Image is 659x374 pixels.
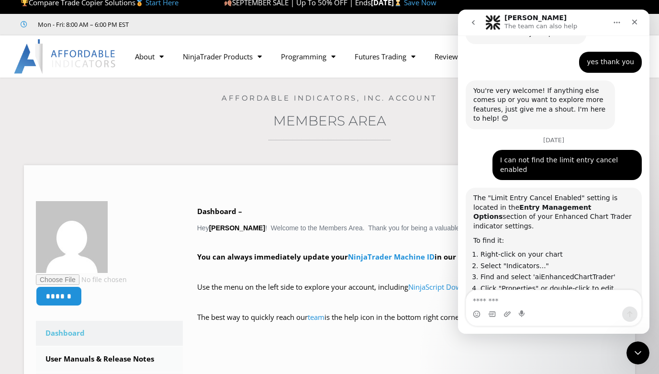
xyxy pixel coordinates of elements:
p: The best way to quickly reach our is the help icon in the bottom right corner of any website page! [197,311,623,338]
div: To find it: [15,227,176,236]
iframe: Intercom live chat [458,10,649,334]
a: NinjaTrader Products [173,45,271,68]
div: The "Limit Entry Cancel Enabled" setting is located in theEntry Management Optionssection of your... [8,178,184,363]
span: Mon - Fri: 8:00 AM – 6:00 PM EST [35,19,129,30]
li: Click "Properties" or double-click to edit [22,274,176,283]
li: Right-click on your chart [22,240,176,249]
button: Gif picker [30,301,38,308]
li: Select "Indicators..." [22,252,176,261]
button: Start recording [61,301,68,308]
img: LogoAI | Affordable Indicators – NinjaTrader [14,39,117,74]
a: team [308,312,324,322]
a: Members Area [273,113,386,129]
div: Hey ! Welcome to the Members Area. Thank you for being a valuable customer! [197,205,623,338]
b: Dashboard – [197,206,242,216]
strong: [PERSON_NAME] [209,224,265,232]
button: Upload attachment [45,301,53,308]
button: Send a message… [164,297,179,312]
a: Affordable Indicators, Inc. Account [222,93,437,102]
b: Entry Management Options [15,194,134,211]
p: Use the menu on the left side to explore your account, including and . [197,281,623,307]
a: Dashboard [36,321,183,346]
div: Solomon says… [8,178,184,364]
textarea: Message… [8,281,183,297]
strong: You can always immediately update your in our licensing database. [197,252,527,261]
a: Programming [271,45,345,68]
iframe: Intercom live chat [626,341,649,364]
nav: Menu [125,45,514,68]
iframe: Customer reviews powered by Trustpilot [142,20,286,29]
a: Reviews [425,45,471,68]
li: Find and select 'aiEnhancedChartTrader' [22,263,176,272]
a: NinjaTrader Machine ID [348,252,435,261]
img: e4fcb7e393c7f362cce49791d46e72b864b06ef1a2d5e23dd6dae2c4c5f7ae6b [36,201,108,273]
button: Emoji picker [15,301,22,308]
a: Futures Trading [345,45,425,68]
a: About [125,45,173,68]
div: The "Limit Entry Cancel Enabled" setting is located in the section of your Enhanced Chart Trader ... [15,184,176,221]
a: NinjaScript Downloads [408,282,483,292]
a: User Manuals & Release Notes [36,347,183,372]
